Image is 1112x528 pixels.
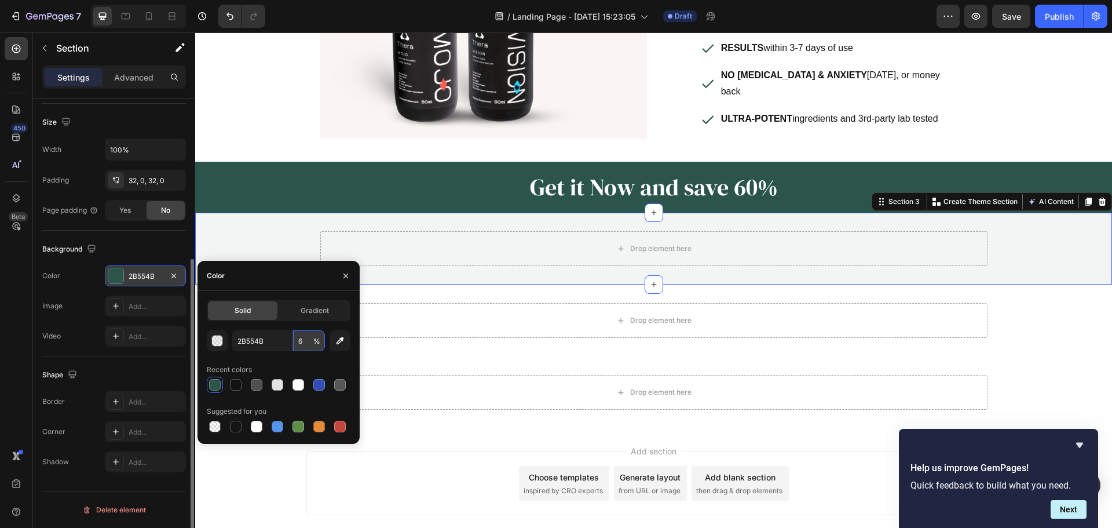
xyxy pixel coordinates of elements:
span: / [507,10,510,23]
div: Recent colors [207,365,252,375]
div: Background [42,242,98,257]
span: then drag & drop elements [501,453,587,464]
span: inspired by CRO experts [328,453,408,464]
strong: NO [MEDICAL_DATA] & ANXIETY [526,38,672,48]
div: Drop element here [435,355,496,365]
div: Publish [1045,10,1074,23]
div: Color [207,271,225,281]
div: Add... [129,397,183,407]
div: 2B554B [129,271,162,282]
div: 32, 0, 32, 0 [129,176,183,186]
p: Quick feedback to build what you need. [910,480,1087,491]
input: Auto [105,139,185,160]
button: Next question [1051,500,1087,519]
p: Advanced [114,71,153,83]
p: ingredients and 3rd-party lab tested [526,78,751,95]
span: Solid [235,305,251,316]
button: AI Content [830,162,881,176]
h2: Get it Now and save 60% [125,139,792,171]
button: Save [992,5,1030,28]
div: Corner [42,427,65,437]
div: Drop element here [435,212,496,221]
span: Landing Page - [DATE] 15:23:05 [513,10,635,23]
div: Drop element here [435,283,496,293]
div: Undo/Redo [218,5,265,28]
div: Color [42,271,60,281]
button: Hide survey [1073,438,1087,452]
span: Yes [119,205,131,216]
span: Add section [431,413,486,425]
button: Publish [1035,5,1084,28]
strong: ULTRA-POTENT [526,81,597,91]
div: Image [42,301,63,311]
div: Add... [129,427,183,438]
span: Save [1002,12,1021,21]
div: Delete element [82,503,146,517]
div: Size [42,115,73,130]
div: Add... [129,457,183,468]
div: Choose templates [334,439,404,451]
div: Section 3 [691,164,727,174]
span: Gradient [301,305,329,316]
p: 7 [76,9,81,23]
button: 7 [5,5,86,28]
div: Page padding [42,205,98,216]
button: Delete element [42,501,186,519]
div: 450 [11,123,28,133]
div: Shape [42,367,79,383]
div: Add blank section [510,439,580,451]
div: Border [42,396,65,407]
p: Create Theme Section [748,164,822,174]
span: Draft [675,11,692,21]
div: Padding [42,175,69,185]
span: from URL or image [423,453,485,464]
input: Eg: FFFFFF [232,330,292,351]
div: Beta [9,212,28,221]
div: Video [42,331,61,341]
p: Section [56,41,151,55]
p: [DATE], or money back [526,35,751,68]
div: Generate layout [425,439,485,451]
div: Width [42,144,61,155]
span: % [313,336,320,347]
div: Help us improve GemPages! [910,438,1087,519]
h2: Help us improve GemPages! [910,461,1087,475]
span: No [161,205,170,216]
div: Add... [129,332,183,342]
p: Settings [57,71,90,83]
div: Shadow [42,457,69,467]
iframe: To enrich screen reader interactions, please activate Accessibility in Grammarly extension settings [195,32,1112,528]
div: Add... [129,301,183,312]
div: Suggested for you [207,406,266,417]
